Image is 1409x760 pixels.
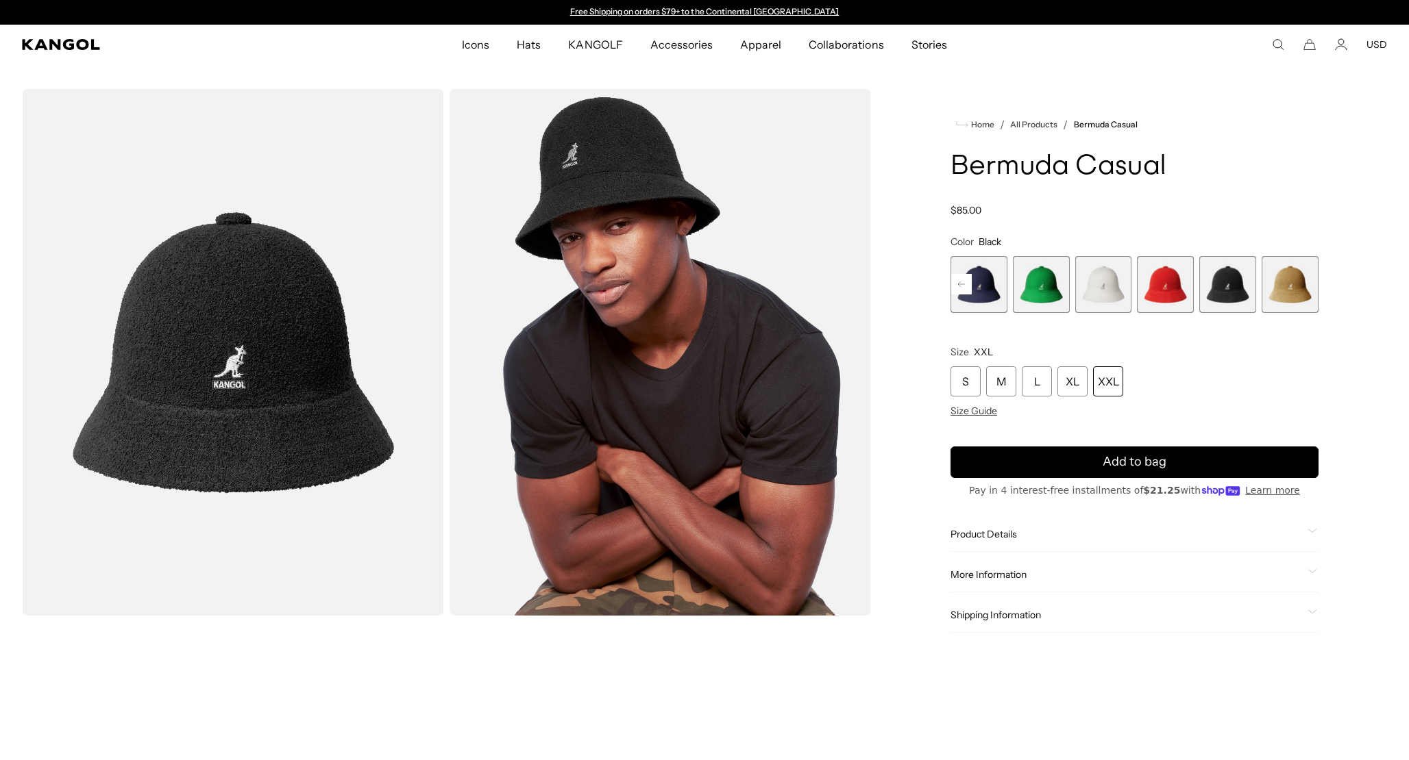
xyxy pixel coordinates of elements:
[637,25,726,64] a: Accessories
[1075,256,1132,313] div: 9 of 12
[951,152,1319,182] h1: Bermuda Casual
[951,405,997,417] span: Size Guide
[1262,256,1319,313] div: 12 of 12
[951,528,1302,540] span: Product Details
[448,25,503,64] a: Icons
[1367,38,1387,51] button: USD
[951,446,1319,478] button: Add to bag
[1013,256,1070,313] label: Turf Green
[1103,453,1166,471] span: Add to bag
[22,89,444,616] img: color-black
[554,25,636,64] a: KANGOLF
[986,366,1016,396] div: M
[1262,256,1319,313] label: Oat
[1075,256,1132,313] label: White
[951,609,1302,621] span: Shipping Information
[795,25,897,64] a: Collaborations
[911,25,947,64] span: Stories
[740,25,781,64] span: Apparel
[1010,120,1057,129] a: All Products
[951,346,969,358] span: Size
[1303,38,1316,51] button: Cart
[450,89,872,616] img: black
[22,39,306,50] a: Kangol
[951,204,981,216] span: $85.00
[517,25,541,64] span: Hats
[956,118,994,131] a: Home
[951,256,1007,313] div: 7 of 12
[1057,366,1088,396] div: XL
[563,7,846,18] div: 1 of 2
[994,116,1005,133] li: /
[979,236,1001,248] span: Black
[1013,256,1070,313] div: 8 of 12
[951,116,1319,133] nav: breadcrumbs
[951,236,974,248] span: Color
[568,25,622,64] span: KANGOLF
[1199,256,1256,313] label: Black
[570,6,840,16] a: Free Shipping on orders $79+ to the Continental [GEOGRAPHIC_DATA]
[1057,116,1068,133] li: /
[1199,256,1256,313] div: 11 of 12
[1272,38,1284,51] summary: Search here
[898,25,961,64] a: Stories
[951,366,981,396] div: S
[974,346,993,358] span: XXL
[726,25,795,64] a: Apparel
[1335,38,1347,51] a: Account
[563,7,846,18] div: Announcement
[1138,256,1194,313] div: 10 of 12
[1074,120,1138,129] a: Bermuda Casual
[462,25,489,64] span: Icons
[1093,366,1123,396] div: XXL
[951,568,1302,581] span: More Information
[968,120,994,129] span: Home
[563,7,846,18] slideshow-component: Announcement bar
[650,25,713,64] span: Accessories
[809,25,883,64] span: Collaborations
[1138,256,1194,313] label: Scarlet
[503,25,554,64] a: Hats
[1022,366,1052,396] div: L
[951,256,1007,313] label: Navy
